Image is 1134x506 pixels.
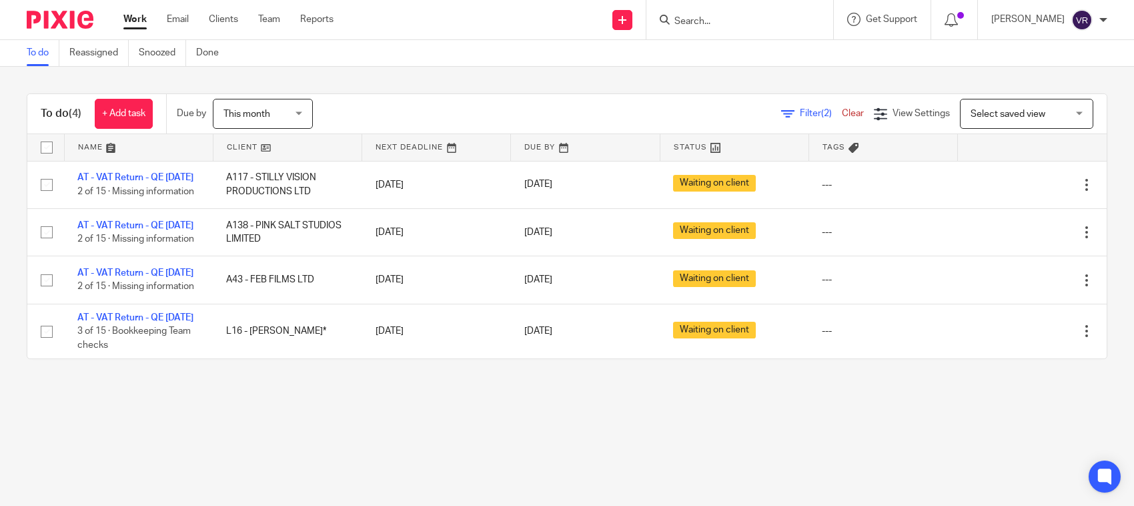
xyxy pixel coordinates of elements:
div: --- [822,178,944,192]
a: Clients [209,13,238,26]
td: A138 - PINK SALT STUDIOS LIMITED [213,208,362,256]
span: Select saved view [971,109,1045,119]
p: Due by [177,107,206,120]
a: AT - VAT Return - QE [DATE] [77,313,193,322]
span: Waiting on client [673,322,756,338]
span: View Settings [893,109,950,118]
span: [DATE] [524,326,552,336]
div: --- [822,273,944,286]
a: AT - VAT Return - QE [DATE] [77,268,193,278]
span: [DATE] [524,180,552,190]
a: Clear [842,109,864,118]
a: Reassigned [69,40,129,66]
a: To do [27,40,59,66]
td: A43 - FEB FILMS LTD [213,256,362,304]
span: Get Support [866,15,917,24]
td: L16 - [PERSON_NAME]* [213,304,362,358]
td: [DATE] [362,256,511,304]
span: [DATE] [524,228,552,237]
a: Team [258,13,280,26]
a: Work [123,13,147,26]
span: This month [223,109,270,119]
td: A117 - STILLY VISION PRODUCTIONS LTD [213,161,362,208]
div: --- [822,324,944,338]
span: 2 of 15 · Missing information [77,234,194,244]
div: --- [822,226,944,239]
a: + Add task [95,99,153,129]
span: 2 of 15 · Missing information [77,282,194,292]
a: Reports [300,13,334,26]
span: Tags [822,144,845,151]
td: [DATE] [362,161,511,208]
p: [PERSON_NAME] [991,13,1065,26]
img: Pixie [27,11,93,29]
td: [DATE] [362,208,511,256]
h1: To do [41,107,81,121]
span: Filter [800,109,842,118]
td: [DATE] [362,304,511,358]
span: Waiting on client [673,175,756,192]
span: Waiting on client [673,222,756,239]
input: Search [673,16,793,28]
span: Waiting on client [673,270,756,287]
a: Email [167,13,189,26]
span: [DATE] [524,275,552,284]
a: AT - VAT Return - QE [DATE] [77,173,193,182]
img: svg%3E [1071,9,1093,31]
a: Done [196,40,229,66]
span: 3 of 15 · Bookkeeping Team checks [77,326,191,350]
a: Snoozed [139,40,186,66]
span: (2) [821,109,832,118]
span: (4) [69,108,81,119]
span: 2 of 15 · Missing information [77,187,194,196]
a: AT - VAT Return - QE [DATE] [77,221,193,230]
